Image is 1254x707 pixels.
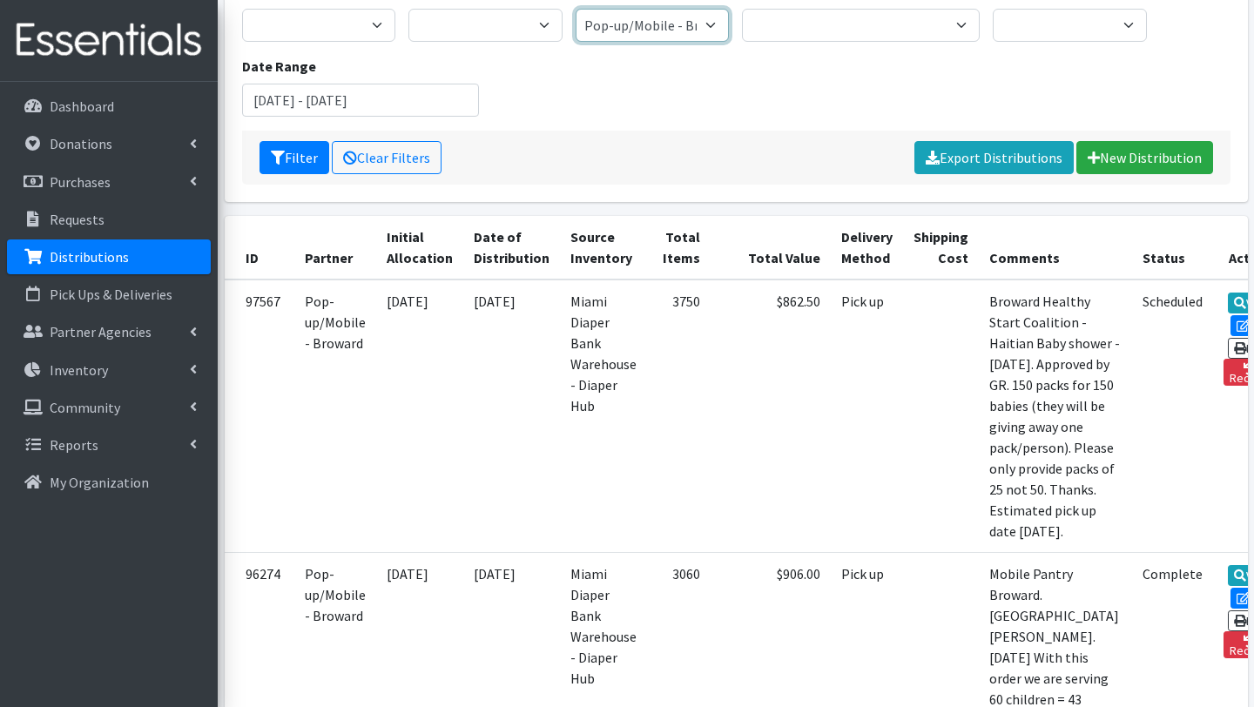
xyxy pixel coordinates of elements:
p: Inventory [50,361,108,379]
p: My Organization [50,474,149,491]
p: Distributions [50,248,129,266]
a: Distributions [7,239,211,274]
p: Pick Ups & Deliveries [50,286,172,303]
a: Community [7,390,211,425]
a: Requests [7,202,211,237]
a: Export Distributions [914,141,1074,174]
p: Donations [50,135,112,152]
button: Filter [260,141,329,174]
a: Dashboard [7,89,211,124]
td: [DATE] [376,279,463,553]
p: Requests [50,211,104,228]
p: Purchases [50,173,111,191]
p: Dashboard [50,98,114,115]
a: Reports [7,428,211,462]
td: Pick up [831,279,903,553]
p: Community [50,399,120,416]
th: Total Items [647,216,711,279]
th: Partner [294,216,376,279]
p: Partner Agencies [50,323,152,340]
td: Miami Diaper Bank Warehouse - Diaper Hub [560,279,647,553]
a: Donations [7,126,211,161]
th: Date of Distribution [463,216,560,279]
th: Shipping Cost [903,216,979,279]
a: Purchases [7,165,211,199]
a: My Organization [7,465,211,500]
label: Date Range [242,56,316,77]
th: Delivery Method [831,216,903,279]
a: Partner Agencies [7,314,211,349]
td: $862.50 [711,279,831,553]
td: Scheduled [1132,279,1213,553]
th: Initial Allocation [376,216,463,279]
a: Clear Filters [332,141,442,174]
td: [DATE] [463,279,560,553]
th: Total Value [711,216,831,279]
td: Broward Healthy Start Coalition - Haitian Baby shower - [DATE]. Approved by GR. 150 packs for 150... [979,279,1132,553]
th: Status [1132,216,1213,279]
input: January 1, 2011 - December 31, 2011 [242,84,480,117]
th: Comments [979,216,1132,279]
th: Source Inventory [560,216,647,279]
a: New Distribution [1076,141,1213,174]
td: 97567 [225,279,294,553]
img: HumanEssentials [7,11,211,70]
th: ID [225,216,294,279]
td: 3750 [647,279,711,553]
a: Inventory [7,353,211,387]
p: Reports [50,436,98,454]
td: Pop-up/Mobile - Broward [294,279,376,553]
a: Pick Ups & Deliveries [7,277,211,312]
